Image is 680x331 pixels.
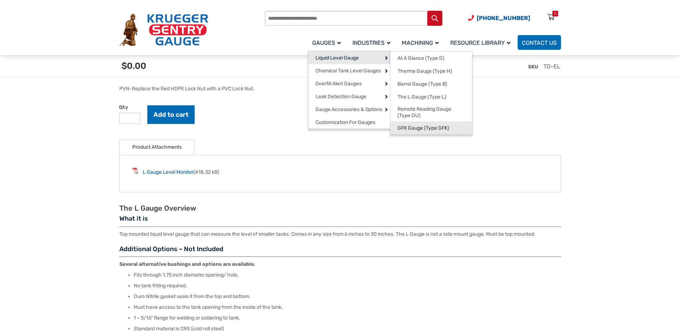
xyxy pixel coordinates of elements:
h3: Additional Options – Not Included [119,245,561,257]
li: Must have access to the tank opening from the inside of the tank. [134,304,561,311]
a: Customization For Gauges [308,116,390,129]
button: Add to cart [147,105,195,124]
input: Product quantity [119,113,140,124]
span: At A Glance (Type D) [398,55,444,62]
a: L Gauge Level Monitor [143,169,194,175]
a: Therma Gauge (Type H) [390,64,472,77]
h2: The L Gauge Overview [119,204,561,213]
li: Fits through 1.75 inch diameter opening/ hole. [134,272,561,279]
span: Contact Us [522,39,557,46]
span: Customization For Gauges [315,119,375,126]
span: Resource Library [450,39,510,46]
span: Therma Gauge (Type H) [398,68,452,75]
span: Chemical Tank Level Gauges [315,68,381,74]
span: Machining [402,39,439,46]
a: Product Attachments [132,140,182,154]
p: Top mounted liquid level gauge that can measure the level of smaller tanks. Comes in any size fro... [119,230,561,238]
span: Gauges [312,39,341,46]
span: Barrel Gauge (Type B) [398,81,447,87]
a: Liquid Level Gauge [308,51,390,64]
span: Leak Detection Gauge [315,93,366,100]
li: No tank fitting required. [134,282,561,289]
a: Contact Us [518,35,561,50]
span: PVN- [119,86,132,92]
a: Chemical Tank Level Gauges [308,64,390,77]
span: Industries [352,39,390,46]
a: Leak Detection Gauge [308,90,390,103]
img: Krueger Sentry Gauge [119,14,208,47]
span: SKU [528,64,538,70]
a: GFK Gauge (Type GFK) [390,121,472,134]
a: Industries [348,34,398,51]
a: Barrel Gauge (Type B) [390,77,472,90]
span: Liquid Level Gauge [315,55,359,61]
a: Remote Reading Gauge (Type DU) [390,103,472,121]
span: Gauge Accessories & Options [315,106,382,113]
li: (418.32 kB) [132,168,548,176]
a: Machining [398,34,446,51]
span: Remote Reading Gauge (Type DU) [398,106,465,119]
a: At A Glance (Type D) [390,52,472,64]
li: Duro Nitrile gasket seals it from the top and bottom. [134,293,561,300]
a: Overfill Alert Gauges [308,77,390,90]
a: Gauges [308,34,348,51]
a: Gauge Accessories & Options [308,103,390,116]
span: [PHONE_NUMBER] [477,15,530,21]
div: 0 [554,11,556,16]
a: The L Gauge (Type L) [390,90,472,103]
a: Resource Library [446,34,518,51]
span: TD-EL [543,63,560,70]
h3: What it is [119,215,561,227]
span: GFK Gauge (Type GFK) [398,125,449,131]
li: 1 – 5/16″ flange for welding or soldering to tank. [134,315,561,322]
span: Overfill Alert Gauges [315,81,362,87]
div: Replace the Red HDPE Lock Nut with a PVC Lock Nut. [132,86,254,92]
a: Phone Number (920) 434-8860 [468,14,530,23]
span: The L Gauge (Type L) [398,94,446,100]
strong: Several alternative bushings and options are available. [119,261,255,267]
